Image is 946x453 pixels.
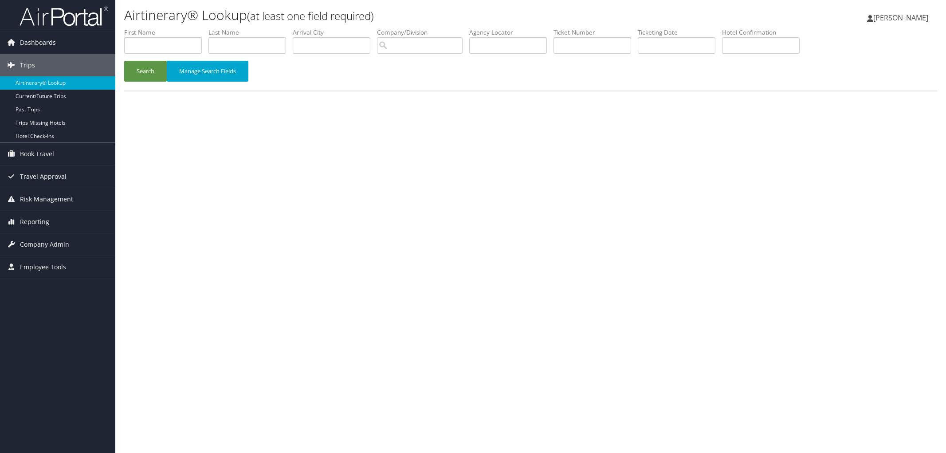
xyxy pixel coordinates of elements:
[553,28,638,37] label: Ticket Number
[124,61,167,82] button: Search
[722,28,806,37] label: Hotel Confirmation
[124,28,208,37] label: First Name
[20,165,67,188] span: Travel Approval
[873,13,928,23] span: [PERSON_NAME]
[124,6,666,24] h1: Airtinerary® Lookup
[20,54,35,76] span: Trips
[867,4,937,31] a: [PERSON_NAME]
[20,211,49,233] span: Reporting
[167,61,248,82] button: Manage Search Fields
[469,28,553,37] label: Agency Locator
[638,28,722,37] label: Ticketing Date
[20,188,73,210] span: Risk Management
[247,8,374,23] small: (at least one field required)
[293,28,377,37] label: Arrival City
[20,143,54,165] span: Book Travel
[20,233,69,256] span: Company Admin
[208,28,293,37] label: Last Name
[377,28,469,37] label: Company/Division
[20,256,66,278] span: Employee Tools
[20,6,108,27] img: airportal-logo.png
[20,32,56,54] span: Dashboards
